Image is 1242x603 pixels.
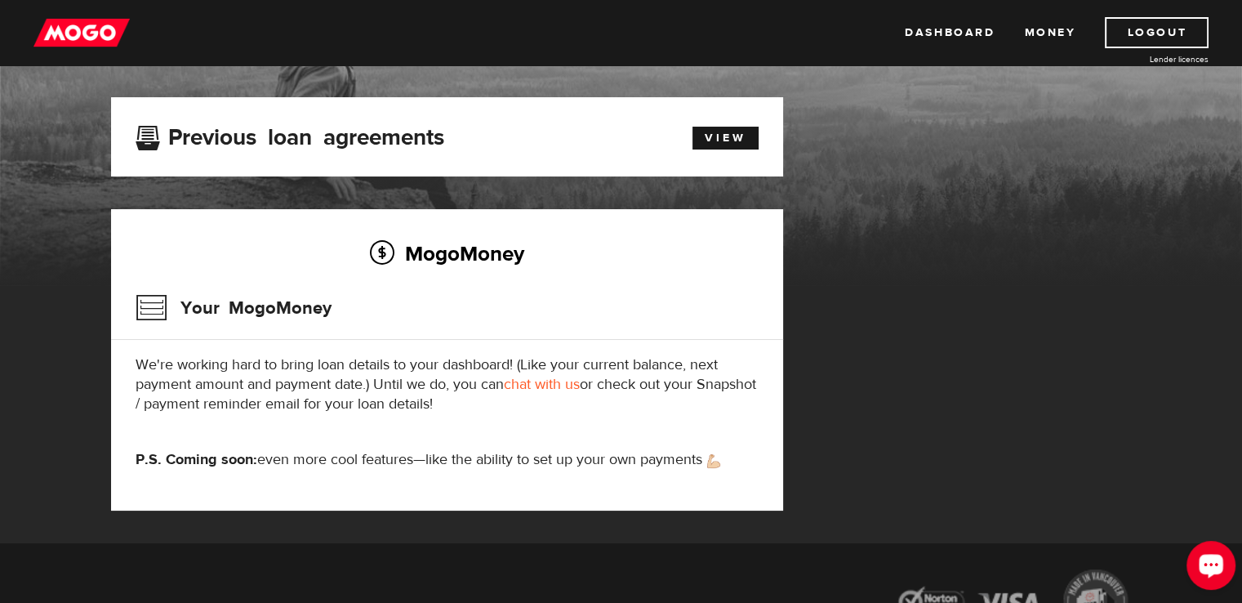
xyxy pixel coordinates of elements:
p: even more cool features—like the ability to set up your own payments [136,450,759,470]
a: Logout [1105,17,1209,48]
strong: P.S. Coming soon: [136,450,257,469]
a: chat with us [504,375,580,394]
a: Dashboard [905,17,995,48]
a: Lender licences [1086,53,1209,65]
a: View [692,127,759,150]
h2: MogoMoney [136,236,759,270]
h3: Your MogoMoney [136,287,332,329]
h3: Previous loan agreements [136,124,444,145]
img: strong arm emoji [707,454,720,468]
a: Money [1024,17,1075,48]
p: We're working hard to bring loan details to your dashboard! (Like your current balance, next paym... [136,355,759,414]
iframe: LiveChat chat widget [1173,534,1242,603]
img: mogo_logo-11ee424be714fa7cbb0f0f49df9e16ec.png [33,17,130,48]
